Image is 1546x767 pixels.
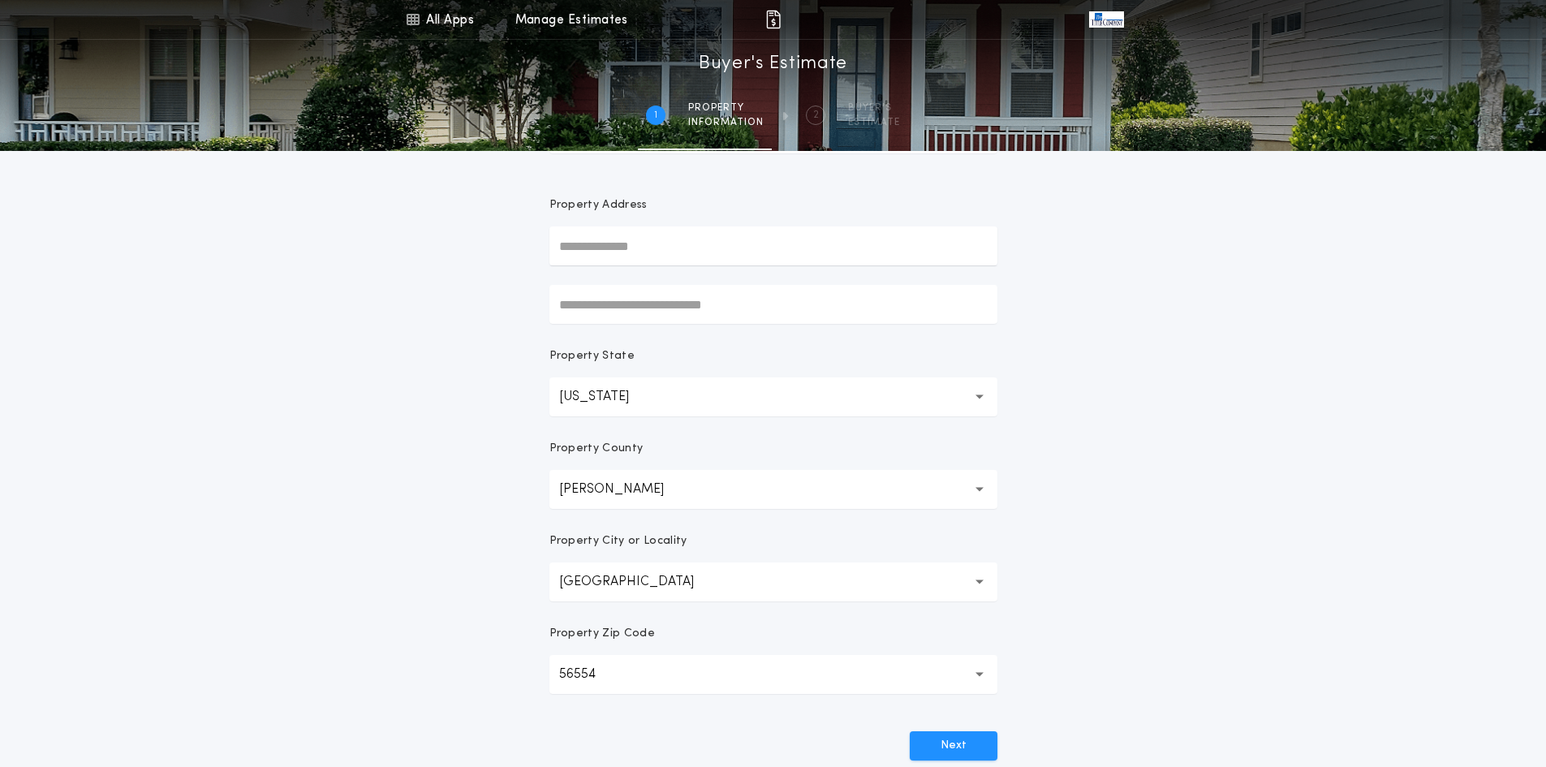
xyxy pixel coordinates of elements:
[549,562,997,601] button: [GEOGRAPHIC_DATA]
[559,480,690,499] p: [PERSON_NAME]
[654,109,657,122] h2: 1
[699,51,847,77] h1: Buyer's Estimate
[559,665,622,684] p: 56554
[559,387,655,407] p: [US_STATE]
[549,377,997,416] button: [US_STATE]
[848,116,900,129] span: ESTIMATE
[813,109,819,122] h2: 2
[688,101,764,114] span: Property
[910,731,997,761] button: Next
[688,116,764,129] span: information
[1089,11,1123,28] img: vs-icon
[549,197,997,213] p: Property Address
[848,101,900,114] span: BUYER'S
[549,470,997,509] button: [PERSON_NAME]
[549,626,655,642] p: Property Zip Code
[549,348,635,364] p: Property State
[549,533,687,549] p: Property City or Locality
[559,572,720,592] p: [GEOGRAPHIC_DATA]
[549,655,997,694] button: 56554
[764,10,783,29] img: img
[549,441,644,457] p: Property County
